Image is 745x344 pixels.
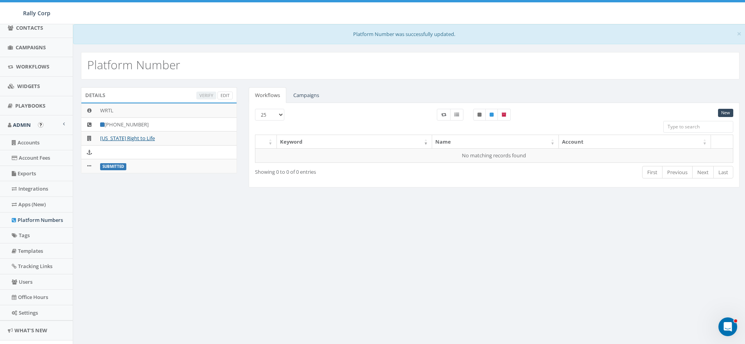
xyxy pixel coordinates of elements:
iframe: Intercom live chat [718,317,737,336]
span: × [737,28,741,39]
input: Type to search [663,121,733,133]
button: Close [737,30,741,38]
td: WRTL [97,104,237,118]
label: Archived [497,109,511,121]
th: Keyword: activate to sort column ascending [277,135,433,149]
span: Contacts [16,24,43,31]
button: Open In-App Guide [38,122,43,128]
span: What's New [14,327,47,334]
label: Unpublished [473,109,486,121]
span: Rally Corp [23,9,50,17]
th: Name: activate to sort column ascending [432,135,559,149]
h2: Platform Number [87,58,180,71]
span: Widgets [17,83,40,90]
td: No matching records found [255,148,734,162]
div: Showing 0 to 0 of 0 entries [255,165,447,176]
th: : activate to sort column ascending [255,135,277,149]
label: Menu [450,109,463,121]
a: Previous [662,166,693,179]
span: Admin [13,121,31,128]
td: [PHONE_NUMBER] [97,117,237,131]
label: Submitted [100,163,126,170]
label: Published [485,109,498,121]
a: New [718,109,733,117]
th: Account: activate to sort column ascending [559,135,711,149]
a: Workflows [249,87,286,103]
span: Playbooks [15,102,45,109]
label: Workflow [437,109,451,121]
a: Edit [217,92,233,100]
div: Details [81,87,237,103]
a: First [642,166,662,179]
a: Next [692,166,714,179]
span: Workflows [16,63,49,70]
a: [US_STATE] Right to Life [100,135,155,142]
span: Campaigns [16,44,46,51]
a: Last [713,166,733,179]
a: Campaigns [287,87,325,103]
